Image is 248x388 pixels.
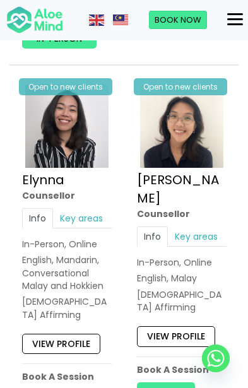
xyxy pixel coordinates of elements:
[22,295,112,321] div: [DEMOGRAPHIC_DATA] Affirming
[22,208,53,228] a: Info
[202,344,230,372] a: Whatsapp
[222,9,248,30] button: Menu
[113,13,129,26] a: Malay
[137,226,168,247] a: Info
[137,326,215,346] a: View profile
[137,363,227,376] p: Book A Session
[89,15,104,26] img: en
[137,272,227,285] p: English, Malay
[19,78,112,95] div: Open to new clients
[155,14,201,26] span: Book Now
[25,85,109,168] img: Elynna Counsellor
[22,254,112,292] p: English, Mandarin, Conversational Malay and Hokkien
[22,370,112,383] p: Book A Session
[137,288,227,314] div: [DEMOGRAPHIC_DATA] Affirming
[22,189,112,202] div: Counsellor
[89,13,105,26] a: English
[168,226,225,247] a: Key areas
[134,78,227,95] div: Open to new clients
[137,208,227,220] div: Counsellor
[53,208,110,228] a: Key areas
[137,171,219,207] a: [PERSON_NAME]
[137,256,227,269] div: In-Person, Online
[140,85,223,168] img: Emelyne Counsellor
[22,334,100,354] a: View profile
[149,11,207,30] a: Book Now
[6,6,63,35] img: Aloe mind Logo
[22,171,64,189] a: Elynna
[22,238,112,250] div: In-Person, Online
[113,15,128,26] img: ms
